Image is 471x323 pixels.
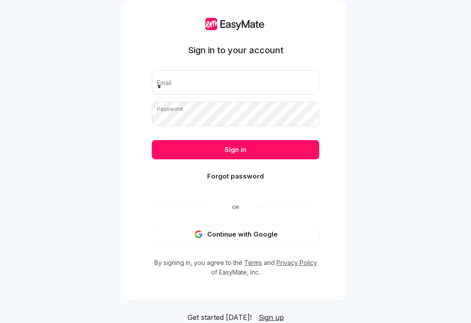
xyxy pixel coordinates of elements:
button: Sign in [152,140,319,159]
a: Sign up [259,312,284,323]
a: Privacy Policy [276,259,317,266]
a: Terms [244,259,262,266]
button: Continue with Google [152,225,319,244]
p: By signing in, you agree to the and of EasyMate, Inc. [152,258,319,277]
span: Or [215,204,256,211]
span: Get started [DATE]! [188,312,252,323]
span: Sign up [259,313,284,322]
button: Forgot password [152,167,319,186]
h1: Sign in to your account [188,44,283,56]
